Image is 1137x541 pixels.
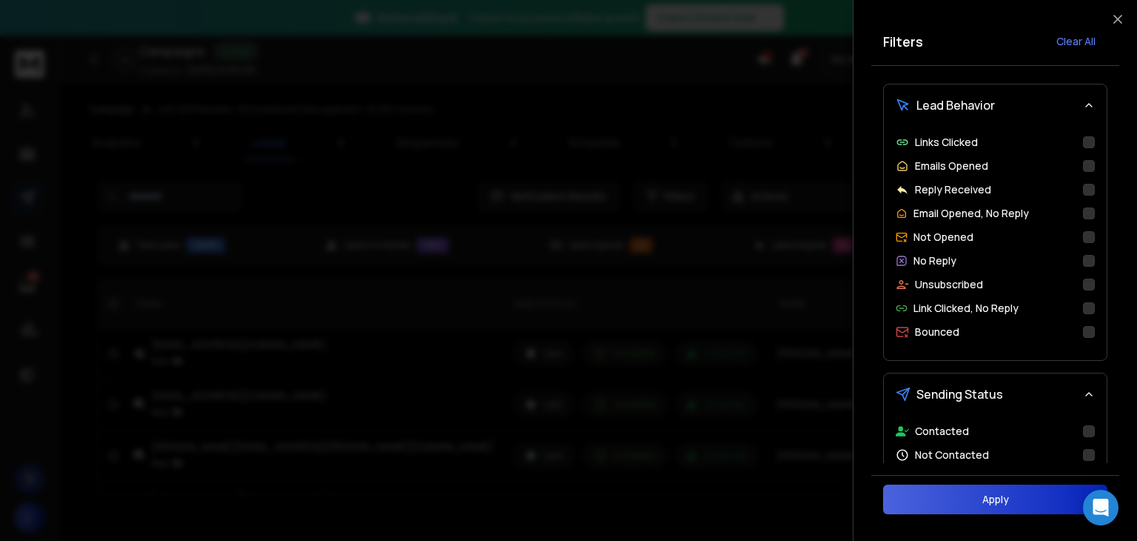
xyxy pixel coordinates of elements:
[1083,490,1118,525] div: Open Intercom Messenger
[915,325,959,339] p: Bounced
[915,182,991,197] p: Reply Received
[883,485,1107,514] button: Apply
[913,301,1019,316] p: Link Clicked, No Reply
[1044,27,1107,56] button: Clear All
[913,230,973,245] p: Not Opened
[916,385,1003,403] span: Sending Status
[884,374,1107,415] button: Sending Status
[915,135,978,150] p: Links Clicked
[884,126,1107,360] div: Lead Behavior
[915,424,969,439] p: Contacted
[915,159,988,173] p: Emails Opened
[913,253,956,268] p: No Reply
[883,31,923,52] h2: Filters
[915,277,983,292] p: Unsubscribed
[913,206,1029,221] p: Email Opened, No Reply
[916,96,995,114] span: Lead Behavior
[884,84,1107,126] button: Lead Behavior
[915,448,989,462] p: Not Contacted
